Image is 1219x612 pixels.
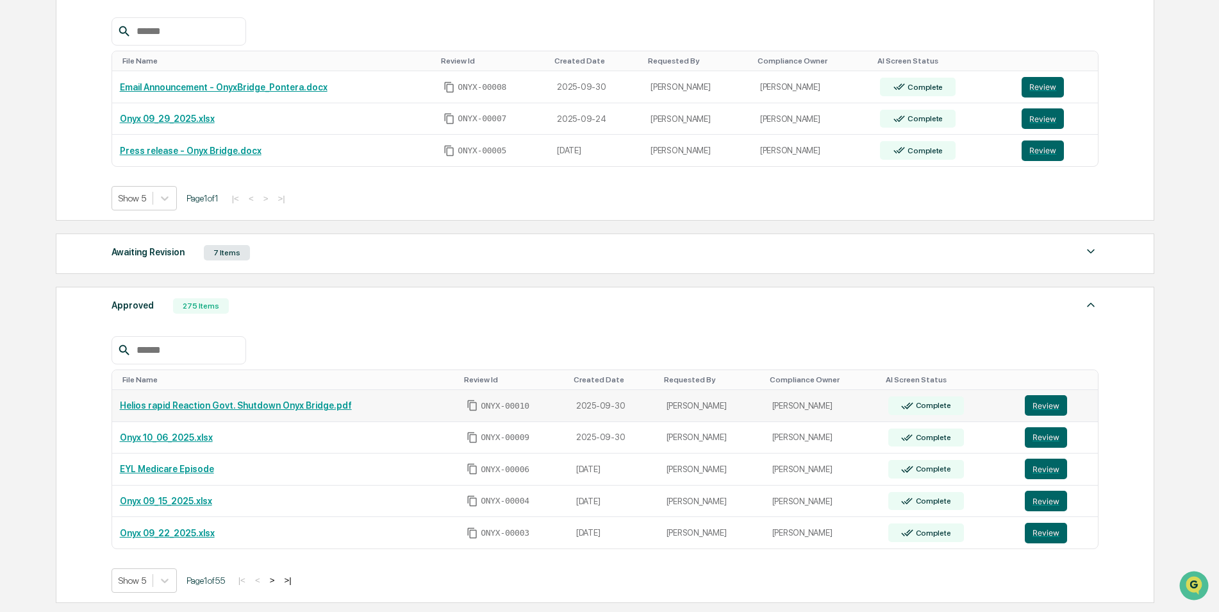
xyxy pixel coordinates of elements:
span: Pylon [128,217,155,227]
td: [PERSON_NAME] [643,71,752,103]
div: Toggle SortBy [122,56,431,65]
td: [PERSON_NAME] [659,454,765,486]
td: [PERSON_NAME] [765,390,881,422]
div: 🖐️ [13,163,23,173]
button: >| [274,193,288,204]
span: ONYX-00005 [458,146,506,156]
span: Copy Id [467,463,478,475]
a: Onyx 09_22_2025.xlsx [120,528,215,538]
td: [PERSON_NAME] [752,135,872,166]
div: Complete [905,114,943,123]
span: Copy Id [444,81,455,93]
div: Toggle SortBy [441,56,544,65]
td: [PERSON_NAME] [659,390,765,422]
div: Complete [913,433,951,442]
button: < [251,575,264,586]
a: Press release - Onyx Bridge.docx [120,146,261,156]
div: Start new chat [44,98,210,111]
div: Complete [913,464,951,473]
a: Review [1025,523,1090,543]
a: Review [1025,395,1090,416]
span: Data Lookup [26,186,81,199]
button: Review [1022,140,1064,161]
div: Toggle SortBy [1024,56,1093,65]
td: [PERSON_NAME] [643,103,752,135]
div: Toggle SortBy [464,375,563,384]
td: [PERSON_NAME] [765,517,881,548]
div: Awaiting Revision [112,244,185,260]
button: Review [1025,427,1067,448]
span: ONYX-00010 [481,401,529,411]
span: Copy Id [467,432,478,443]
span: Page 1 of 1 [187,193,219,203]
td: [PERSON_NAME] [752,71,872,103]
a: Review [1022,77,1090,98]
button: Review [1025,459,1067,479]
a: Email Announcement - OnyxBridge_Pontera.docx [120,82,328,92]
div: Toggle SortBy [1027,375,1093,384]
img: 1746055101610-c473b297-6a78-478c-a979-82029cc54cd1 [13,98,36,121]
div: Complete [905,146,943,155]
a: Review [1022,108,1090,129]
td: [PERSON_NAME] [765,422,881,454]
td: [PERSON_NAME] [659,517,765,548]
img: caret [1083,244,1099,259]
img: caret [1083,297,1099,312]
button: |< [235,575,249,586]
td: [PERSON_NAME] [765,454,881,486]
span: Copy Id [444,113,455,124]
a: Powered byPylon [90,217,155,227]
div: Toggle SortBy [758,56,867,65]
a: 🗄️Attestations [88,157,164,180]
td: [DATE] [568,454,659,486]
button: > [266,575,279,586]
span: Page 1 of 55 [187,575,225,586]
td: [PERSON_NAME] [659,486,765,518]
td: [DATE] [568,517,659,548]
a: EYL Medicare Episode [120,464,214,474]
td: [DATE] [549,135,643,166]
span: ONYX-00008 [458,82,506,92]
button: Review [1025,395,1067,416]
p: How can we help? [13,27,233,47]
td: [PERSON_NAME] [659,422,765,454]
button: Review [1022,77,1064,98]
a: Review [1025,427,1090,448]
button: > [260,193,272,204]
td: [DATE] [568,486,659,518]
a: 🔎Data Lookup [8,181,86,204]
span: ONYX-00006 [481,464,529,475]
button: Review [1022,108,1064,129]
td: 2025-09-24 [549,103,643,135]
div: Approved [112,297,154,314]
span: ONYX-00003 [481,528,529,538]
div: Toggle SortBy [554,56,638,65]
button: |< [228,193,243,204]
button: Review [1025,491,1067,511]
button: Start new chat [218,102,233,117]
div: Complete [913,497,951,506]
div: Toggle SortBy [648,56,747,65]
div: Toggle SortBy [122,375,454,384]
span: Copy Id [444,145,455,157]
a: Onyx 09_29_2025.xlsx [120,114,215,124]
iframe: Open customer support [1178,570,1213,604]
a: Onyx 09_15_2025.xlsx [120,496,212,506]
div: Toggle SortBy [664,375,759,384]
div: 7 Items [204,245,250,260]
td: [PERSON_NAME] [643,135,752,166]
span: Preclearance [26,162,83,174]
div: Toggle SortBy [877,56,1009,65]
a: Review [1022,140,1090,161]
div: 275 Items [173,298,229,314]
a: 🖐️Preclearance [8,157,88,180]
a: Onyx 10_06_2025.xlsx [120,432,213,443]
div: Complete [913,401,951,410]
button: < [245,193,258,204]
span: Copy Id [467,527,478,539]
div: 🗄️ [93,163,103,173]
td: 2025-09-30 [568,422,659,454]
span: Attestations [106,162,159,174]
div: We're available if you need us! [44,111,162,121]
